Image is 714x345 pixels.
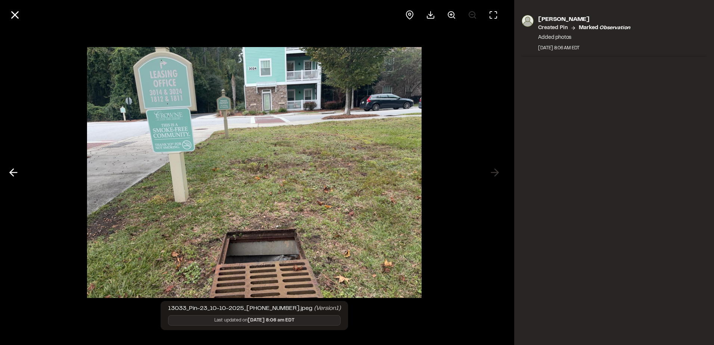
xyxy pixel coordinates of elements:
p: [PERSON_NAME] [538,15,630,24]
img: photo [522,15,534,27]
div: View pin on map [401,6,419,24]
button: Zoom in [443,6,460,24]
em: observation [599,26,630,30]
div: [DATE] 8:06 AM EDT [538,45,630,52]
button: Toggle Fullscreen [484,6,502,24]
button: Previous photo [4,164,22,181]
p: Marked [579,24,630,32]
button: Close modal [6,6,24,24]
img: file [87,40,422,305]
p: Created Pin [538,24,568,32]
p: Added photos [538,34,630,42]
